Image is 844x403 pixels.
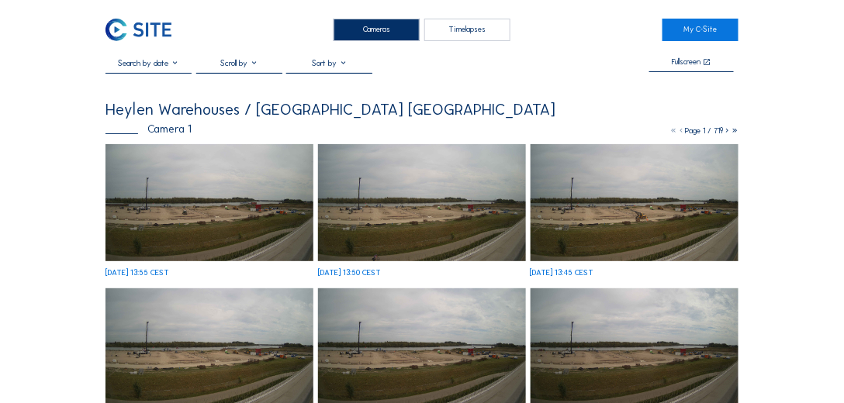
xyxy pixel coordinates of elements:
[105,102,555,117] div: Heylen Warehouses / [GEOGRAPHIC_DATA] [GEOGRAPHIC_DATA]
[105,124,192,135] div: Camera 1
[105,19,171,41] img: C-SITE Logo
[318,144,526,261] img: image_52801826
[685,126,723,136] span: Page 1 / 719
[318,269,381,277] div: [DATE] 13:50 CEST
[105,269,169,277] div: [DATE] 13:55 CEST
[531,144,738,261] img: image_52801684
[662,19,738,41] a: My C-Site
[531,269,594,277] div: [DATE] 13:45 CEST
[334,19,420,41] div: Cameras
[105,57,192,68] input: Search by date 󰅀
[105,144,313,261] img: image_52801897
[105,19,182,41] a: C-SITE Logo
[673,58,701,67] div: Fullscreen
[424,19,510,41] div: Timelapses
